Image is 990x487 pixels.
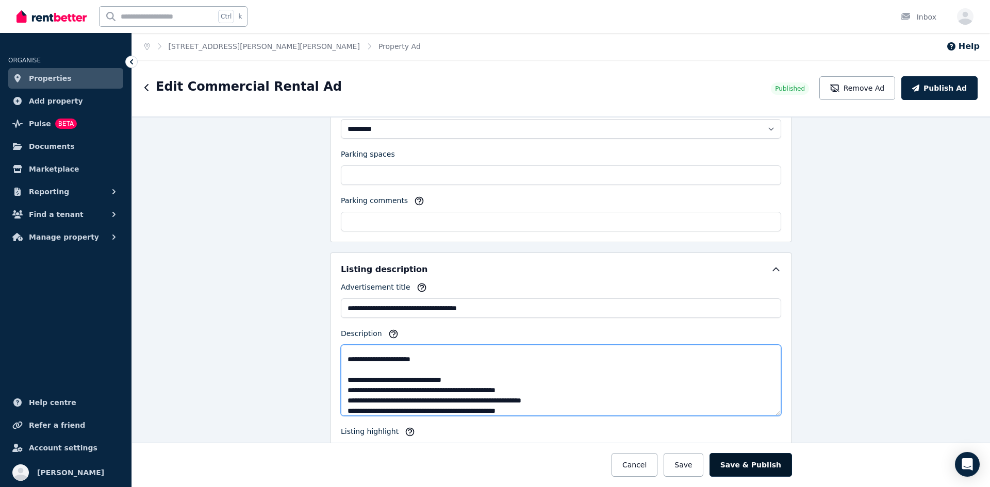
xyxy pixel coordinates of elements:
button: Save [664,453,703,477]
span: Manage property [29,231,99,243]
span: [PERSON_NAME] [37,466,104,479]
a: PulseBETA [8,113,123,134]
div: Inbox [900,12,936,22]
span: k [238,12,242,21]
span: Find a tenant [29,208,84,221]
a: [STREET_ADDRESS][PERSON_NAME][PERSON_NAME] [169,42,360,51]
span: Ctrl [218,10,234,23]
button: Reporting [8,181,123,202]
button: Remove Ad [819,76,895,100]
img: RentBetter [16,9,87,24]
a: Property Ad [378,42,421,51]
a: Properties [8,68,123,89]
span: Published [775,85,805,93]
button: Find a tenant [8,204,123,225]
a: Add property [8,91,123,111]
button: Help [946,40,980,53]
a: Documents [8,136,123,157]
span: Help centre [29,396,76,409]
a: Refer a friend [8,415,123,435]
h1: Edit Commercial Rental Ad [156,78,342,95]
button: Cancel [612,453,657,477]
label: Description [341,328,382,343]
a: Marketplace [8,159,123,179]
nav: Breadcrumb [132,33,433,60]
label: Parking spaces [341,149,395,163]
span: Add property [29,95,83,107]
a: Account settings [8,438,123,458]
span: Reporting [29,186,69,198]
label: Advertisement title [341,282,410,296]
span: Account settings [29,442,97,454]
span: Refer a friend [29,419,85,431]
span: Documents [29,140,75,153]
a: Help centre [8,392,123,413]
span: Pulse [29,117,51,130]
div: Open Intercom Messenger [955,452,980,477]
span: Properties [29,72,72,85]
h5: Listing description [341,263,427,276]
span: BETA [55,119,77,129]
label: Parking comments [341,195,408,210]
span: Marketplace [29,163,79,175]
button: Manage property [8,227,123,247]
span: ORGANISE [8,57,41,64]
button: Save & Publish [709,453,792,477]
button: Publish Ad [901,76,978,100]
label: Listing highlight [341,426,399,441]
